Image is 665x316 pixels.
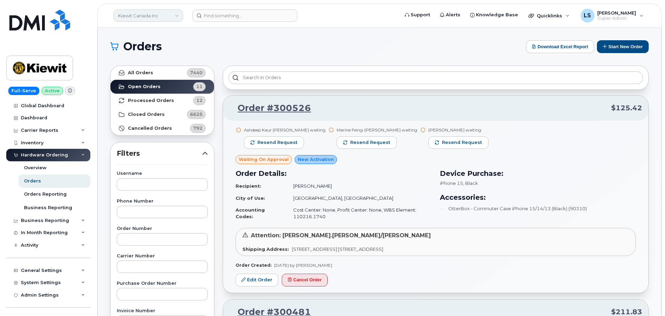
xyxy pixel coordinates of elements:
span: [DATE] by [PERSON_NAME] [274,263,332,268]
strong: Order Created: [236,263,271,268]
button: Resend request [428,136,489,149]
td: Cost Center: None, Profit Center: None, WBS Element: 110216.1740 [287,204,432,222]
label: Phone Number [117,199,208,204]
button: Resend request [337,136,397,149]
span: 792 [193,125,203,131]
h3: Order Details: [236,168,432,179]
div: Marine Feing-[PERSON_NAME] waiting [337,127,417,133]
div: Ashdeep Kaur [PERSON_NAME] waiting [244,127,326,133]
strong: City of Use: [236,195,265,201]
span: Orders [123,41,162,52]
span: 12 [196,97,203,104]
a: Open Orders11 [110,80,214,94]
td: [PERSON_NAME] [287,180,432,192]
button: Download Excel Report [526,40,594,53]
strong: Recipient: [236,183,261,189]
span: 11 [196,83,203,90]
strong: Cancelled Orders [128,126,172,131]
span: Waiting On Approval [239,156,289,163]
span: $125.42 [611,103,642,113]
span: Attention: [PERSON_NAME].[PERSON_NAME]/[PERSON_NAME] [251,232,431,239]
label: Purchase Order Number [117,281,208,286]
a: Closed Orders6625 [110,108,214,121]
li: OtterBox - Commuter Case iPhone 15/14/13 (Black) (90310) [440,205,636,212]
button: Cancel Order [282,274,328,287]
span: Resend request [442,139,482,146]
td: [GEOGRAPHIC_DATA], [GEOGRAPHIC_DATA] [287,192,432,204]
a: Processed Orders12 [110,94,214,108]
span: Resend request [350,139,390,146]
h3: Device Purchase: [440,168,636,179]
span: Filters [117,148,202,159]
strong: Open Orders [128,84,161,89]
a: Cancelled Orders792 [110,121,214,135]
span: 6625 [190,111,203,118]
strong: All Orders [128,70,153,76]
strong: Processed Orders [128,98,174,103]
a: Edit Order [236,274,278,287]
input: Search in orders [229,71,643,84]
strong: Closed Orders [128,112,165,117]
a: Order #300526 [229,102,311,114]
strong: Accounting Codes: [236,207,265,219]
div: [PERSON_NAME] waiting [428,127,489,133]
iframe: Messenger Launcher [635,286,660,311]
button: Start New Order [597,40,649,53]
label: Invoice Number [117,309,208,313]
span: Resend request [257,139,297,146]
span: iPhone 15 [440,180,463,186]
span: New Activation [298,156,334,163]
label: Carrier Number [117,254,208,258]
a: All Orders7440 [110,66,214,80]
label: Order Number [117,227,208,231]
button: Resend request [244,136,304,149]
span: , Black [463,180,478,186]
span: 7440 [190,69,203,76]
strong: Shipping Address: [243,246,289,252]
span: [STREET_ADDRESS] [STREET_ADDRESS] [292,246,383,252]
label: Username [117,171,208,176]
h3: Accessories: [440,192,636,203]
